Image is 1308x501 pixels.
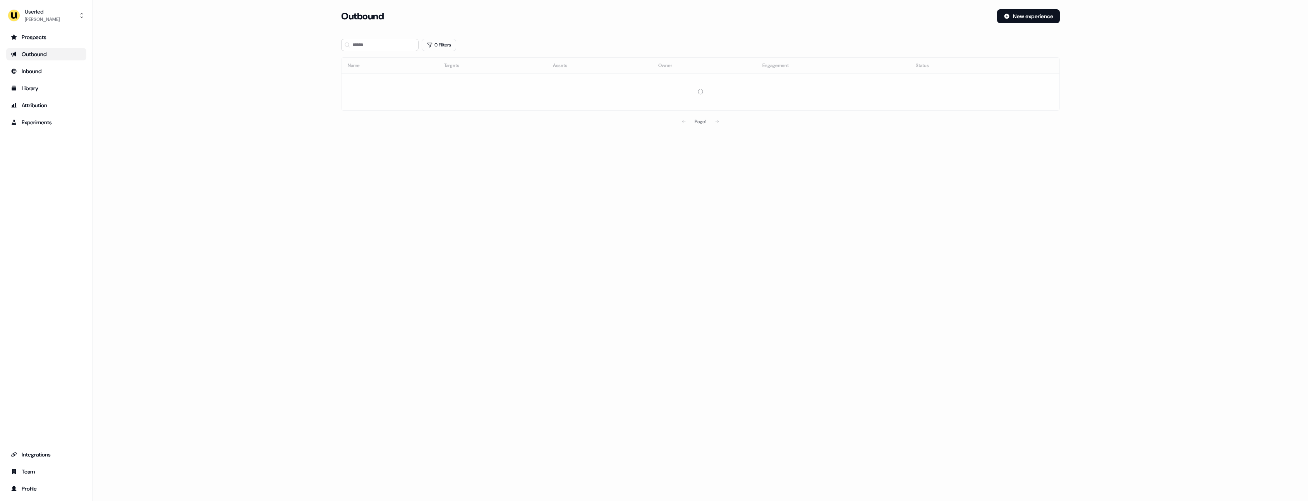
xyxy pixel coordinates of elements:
[11,118,82,126] div: Experiments
[25,8,60,15] div: Userled
[11,33,82,41] div: Prospects
[6,116,86,129] a: Go to experiments
[6,48,86,60] a: Go to outbound experience
[11,451,82,458] div: Integrations
[6,482,86,495] a: Go to profile
[6,31,86,43] a: Go to prospects
[11,50,82,58] div: Outbound
[6,448,86,461] a: Go to integrations
[422,39,456,51] button: 0 Filters
[6,99,86,112] a: Go to attribution
[11,84,82,92] div: Library
[6,82,86,94] a: Go to templates
[25,15,60,23] div: [PERSON_NAME]
[11,67,82,75] div: Inbound
[997,9,1060,23] button: New experience
[6,465,86,478] a: Go to team
[11,468,82,475] div: Team
[341,10,384,22] h3: Outbound
[6,6,86,25] button: Userled[PERSON_NAME]
[11,485,82,492] div: Profile
[6,65,86,77] a: Go to Inbound
[11,101,82,109] div: Attribution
